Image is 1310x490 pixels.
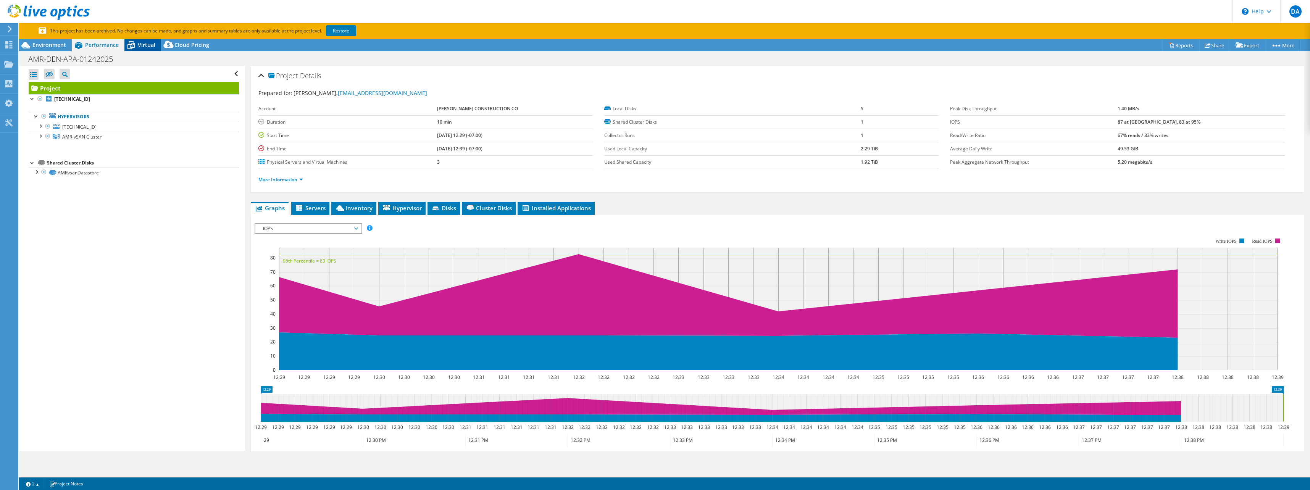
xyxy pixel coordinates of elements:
[1097,374,1108,380] text: 12:37
[47,158,239,168] div: Shared Cluster Disks
[258,118,437,126] label: Duration
[772,374,784,380] text: 12:34
[936,424,948,430] text: 12:35
[647,374,659,380] text: 12:32
[270,269,276,275] text: 70
[715,424,727,430] text: 12:33
[270,297,276,303] text: 50
[268,72,298,80] span: Project
[950,145,1117,153] label: Average Daily Write
[289,424,300,430] text: 12:29
[258,176,303,183] a: More Information
[423,374,434,380] text: 12:30
[473,374,484,380] text: 12:31
[1107,424,1119,430] text: 12:37
[1039,424,1050,430] text: 12:36
[872,374,884,380] text: 12:35
[681,424,692,430] text: 12:33
[1242,8,1249,15] svg: \n
[25,55,125,63] h1: AMR-DEN-APA-01242025
[335,204,373,212] span: Inventory
[273,367,276,373] text: 0
[306,424,318,430] text: 12:29
[851,424,863,430] text: 12:34
[766,424,778,430] text: 12:34
[357,424,369,430] text: 12:30
[1072,374,1084,380] text: 12:37
[861,145,878,152] b: 2.29 TiB
[437,159,440,165] b: 3
[1175,424,1187,430] text: 12:38
[54,96,90,102] b: [TECHNICAL_ID]
[398,374,410,380] text: 12:30
[298,374,310,380] text: 12:29
[1147,374,1158,380] text: 12:37
[29,168,239,177] a: AMRvsanDatastore
[698,424,710,430] text: 12:33
[300,71,321,80] span: Details
[1289,5,1302,18] span: DA
[1221,374,1233,380] text: 12:38
[613,424,624,430] text: 12:32
[972,374,984,380] text: 12:36
[259,224,357,233] span: IOPS
[1230,39,1265,51] a: Export
[783,424,795,430] text: 12:34
[1265,39,1300,51] a: More
[138,41,155,48] span: Virtual
[1209,424,1221,430] text: 12:38
[258,89,292,97] label: Prepared for:
[29,122,239,132] a: [TECHNICAL_ID]
[1118,105,1139,112] b: 1.40 MB/s
[1118,132,1168,139] b: 67% reads / 33% writes
[258,132,437,139] label: Start Time
[437,119,452,125] b: 10 min
[1005,424,1016,430] text: 12:36
[523,374,534,380] text: 12:31
[374,424,386,430] text: 12:30
[947,374,959,380] text: 12:35
[1271,374,1283,380] text: 12:39
[1226,424,1238,430] text: 12:38
[270,325,276,331] text: 30
[1124,424,1136,430] text: 12:37
[442,424,454,430] text: 12:30
[950,105,1117,113] label: Peak Disk Throughput
[1118,159,1152,165] b: 5.20 megabits/s
[647,424,658,430] text: 12:32
[822,374,834,380] text: 12:34
[953,424,965,430] text: 12:35
[604,105,861,113] label: Local Disks
[270,255,276,261] text: 80
[29,94,239,104] a: [TECHNICAL_ID]
[672,374,684,380] text: 12:33
[466,204,512,212] span: Cluster Disks
[847,374,859,380] text: 12:34
[604,118,861,126] label: Shared Cluster Disks
[987,424,999,430] text: 12:36
[578,424,590,430] text: 12:32
[970,424,982,430] text: 12:36
[697,374,709,380] text: 12:33
[547,374,559,380] text: 12:31
[902,424,914,430] text: 12:35
[1252,239,1273,244] text: Read IOPS
[885,424,897,430] text: 12:35
[323,374,335,380] text: 12:29
[270,353,276,359] text: 10
[1192,424,1204,430] text: 12:38
[1158,424,1170,430] text: 12:37
[1141,424,1153,430] text: 12:37
[29,82,239,94] a: Project
[270,338,276,345] text: 20
[1260,424,1272,430] text: 12:38
[950,132,1117,139] label: Read/Write Ratio
[722,374,734,380] text: 12:33
[919,424,931,430] text: 12:35
[255,424,266,430] text: 12:29
[1022,374,1034,380] text: 12:36
[425,424,437,430] text: 12:30
[32,41,66,48] span: Environment
[629,424,641,430] text: 12:32
[897,374,909,380] text: 12:35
